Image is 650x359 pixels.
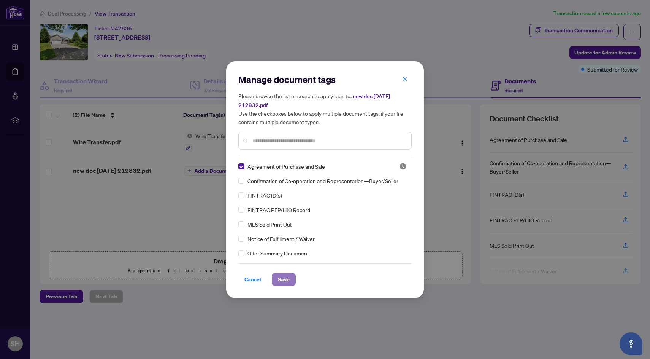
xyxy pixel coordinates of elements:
span: MLS Sold Print Out [247,220,292,228]
span: Pending Review [399,163,407,170]
h5: Please browse the list or search to apply tags to: Use the checkboxes below to apply multiple doc... [238,92,412,126]
button: Cancel [238,273,267,286]
span: Notice of Fulfillment / Waiver [247,235,315,243]
h2: Manage document tags [238,73,412,86]
button: Open asap [620,332,642,355]
span: Agreement of Purchase and Sale [247,162,325,171]
span: Save [278,273,290,286]
span: Cancel [244,273,261,286]
span: Confirmation of Co-operation and Representation—Buyer/Seller [247,177,398,185]
span: FINTRAC ID(s) [247,191,282,199]
button: Save [272,273,296,286]
img: status [399,163,407,170]
span: FINTRAC PEP/HIO Record [247,206,310,214]
span: close [402,76,407,81]
span: new doc [DATE] 212832.pdf [238,93,390,108]
span: Offer Summary Document [247,249,309,257]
